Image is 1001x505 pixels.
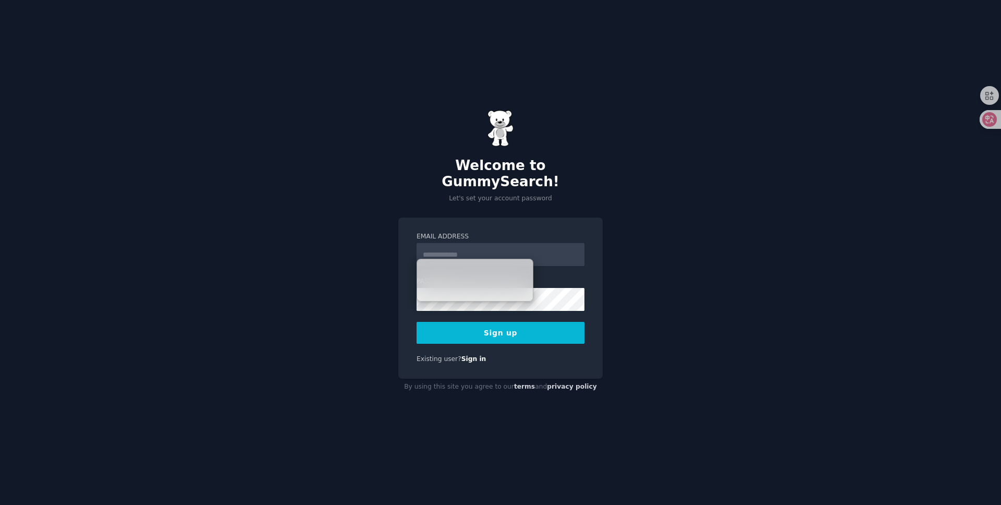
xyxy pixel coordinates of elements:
div: By using this site you agree to our and [398,379,603,395]
a: privacy policy [547,383,597,390]
a: terms [514,383,535,390]
span: Existing user? [417,355,461,363]
button: Sign up [417,322,584,344]
label: Email Address [417,232,584,242]
p: Let's set your account password [398,194,603,203]
a: Sign in [461,355,486,363]
img: Gummy Bear [487,110,514,147]
h2: Welcome to GummySearch! [398,158,603,190]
